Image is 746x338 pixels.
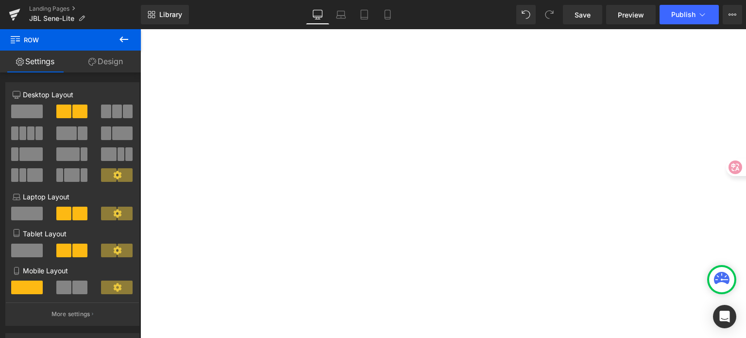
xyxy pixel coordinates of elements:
[723,5,742,24] button: More
[13,89,132,100] p: Desktop Layout
[51,310,90,319] p: More settings
[70,51,141,72] a: Design
[606,5,656,24] a: Preview
[141,5,189,24] a: New Library
[516,5,536,24] button: Undo
[13,229,132,239] p: Tablet Layout
[618,10,644,20] span: Preview
[353,5,376,24] a: Tablet
[13,266,132,276] p: Mobile Layout
[575,10,591,20] span: Save
[660,5,719,24] button: Publish
[159,10,182,19] span: Library
[713,305,736,328] div: Open Intercom Messenger
[13,192,132,202] p: Laptop Layout
[540,5,559,24] button: Redo
[6,302,139,325] button: More settings
[10,29,107,51] span: Row
[29,5,141,13] a: Landing Pages
[671,11,695,18] span: Publish
[29,15,74,22] span: JBL Sene-Lite
[376,5,399,24] a: Mobile
[329,5,353,24] a: Laptop
[306,5,329,24] a: Desktop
